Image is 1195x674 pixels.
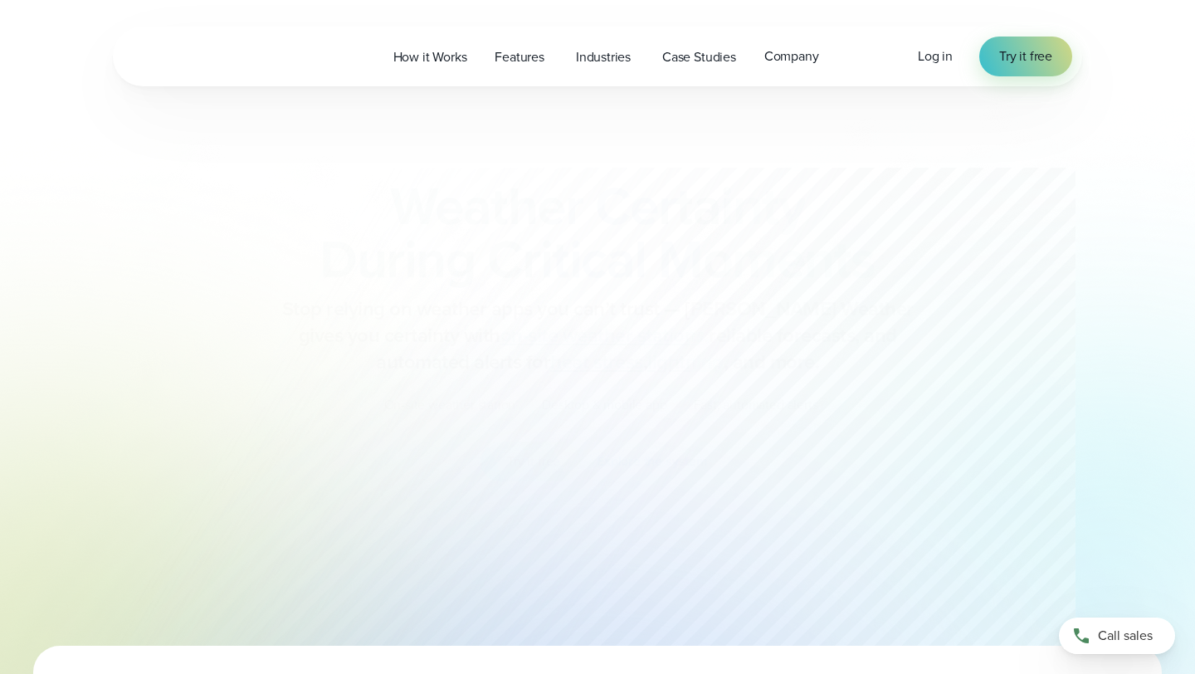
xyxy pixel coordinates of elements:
a: How it Works [379,40,481,74]
span: Industries [576,47,631,67]
span: Call sales [1098,626,1153,646]
a: Call sales [1059,618,1175,654]
span: Company [764,46,819,66]
span: Features [495,47,544,67]
span: Try it free [999,46,1052,66]
span: Case Studies [662,47,736,67]
a: Case Studies [648,40,750,74]
span: How it Works [393,47,467,67]
a: Try it free [979,37,1072,76]
a: Log in [918,46,953,66]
